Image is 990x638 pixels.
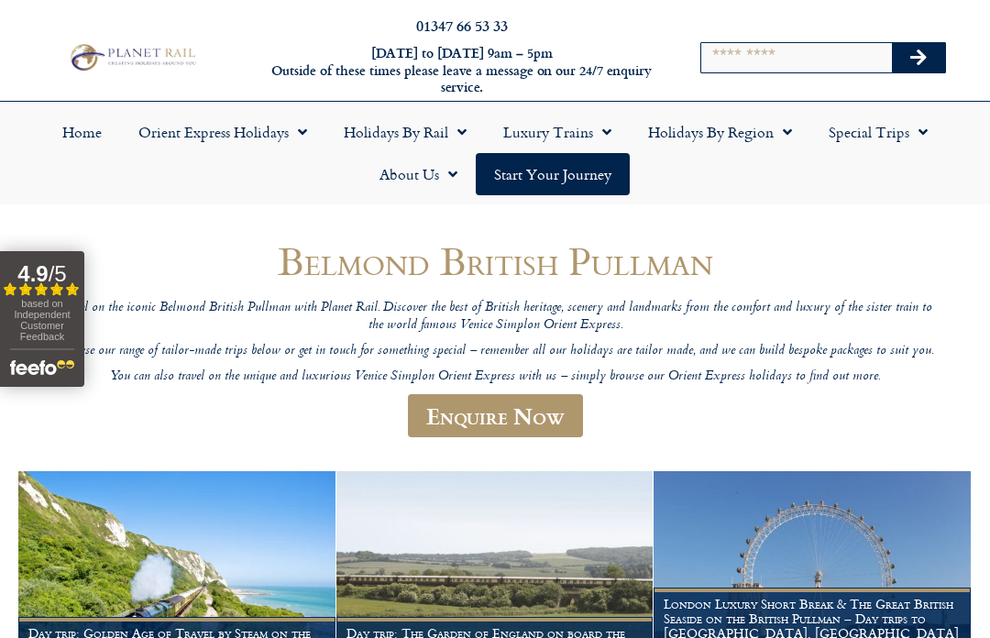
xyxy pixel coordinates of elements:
h6: [DATE] to [DATE] 9am – 5pm Outside of these times please leave a message on our 24/7 enquiry serv... [269,45,655,96]
a: Holidays by Region [630,111,810,153]
a: Holidays by Rail [325,111,485,153]
a: Special Trips [810,111,946,153]
p: Travel on the iconic Belmond British Pullman with Planet Rail. Discover the best of British herit... [55,300,935,334]
p: You can also travel on the unique and luxurious Venice Simplon Orient Express with us – simply br... [55,368,935,386]
a: Start your Journey [476,153,630,195]
a: About Us [361,153,476,195]
button: Search [892,43,945,72]
a: 01347 66 53 33 [416,15,508,36]
nav: Menu [9,111,981,195]
a: Enquire Now [408,394,583,437]
h1: Belmond British Pullman [55,239,935,282]
a: Home [44,111,120,153]
img: Planet Rail Train Holidays Logo [65,41,199,74]
a: Luxury Trains [485,111,630,153]
p: Browse our range of tailor-made trips below or get in touch for something special – remember all ... [55,343,935,360]
a: Orient Express Holidays [120,111,325,153]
